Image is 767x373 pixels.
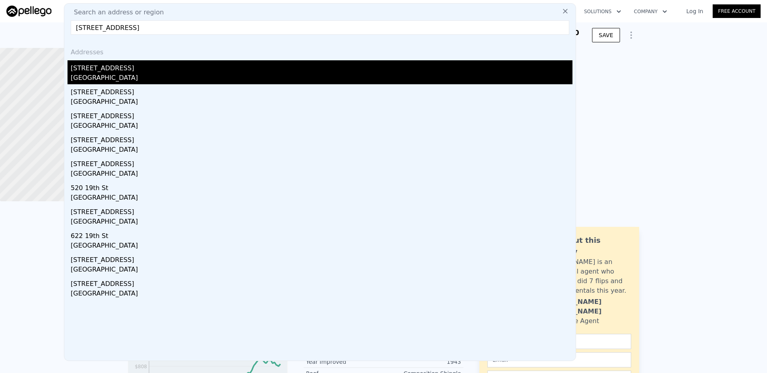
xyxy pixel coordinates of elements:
a: Log In [677,7,713,15]
span: Search an address or region [68,8,164,17]
input: Enter an address, city, region, neighborhood or zip code [71,20,569,35]
div: [STREET_ADDRESS] [71,60,572,73]
div: [STREET_ADDRESS] [71,84,572,97]
div: 1943 [383,358,461,366]
img: Pellego [6,6,52,17]
div: [GEOGRAPHIC_DATA] [71,217,572,228]
div: [STREET_ADDRESS] [71,252,572,265]
div: [PERSON_NAME] is an active local agent who personally did 7 flips and bought 3 rentals this year. [542,257,631,296]
div: [GEOGRAPHIC_DATA] [71,289,572,300]
div: Addresses [68,41,572,60]
button: Company [628,4,674,19]
div: 622 19th St [71,228,572,241]
div: 520 19th St [71,180,572,193]
div: Ask about this property [542,235,631,257]
div: [STREET_ADDRESS] [71,132,572,145]
div: [GEOGRAPHIC_DATA] [71,193,572,204]
tspan: $808 [135,364,147,369]
div: [STREET_ADDRESS] [71,204,572,217]
button: SAVE [592,28,620,42]
div: [STREET_ADDRESS] [71,156,572,169]
div: [GEOGRAPHIC_DATA] [71,145,572,156]
div: Year Improved [306,358,383,366]
div: [STREET_ADDRESS] [71,108,572,121]
button: Show Options [623,27,639,43]
div: [GEOGRAPHIC_DATA] [71,97,572,108]
button: Solutions [578,4,628,19]
div: [PERSON_NAME] [PERSON_NAME] [542,297,631,316]
div: [STREET_ADDRESS] [71,276,572,289]
div: [GEOGRAPHIC_DATA] [71,241,572,252]
div: [GEOGRAPHIC_DATA] [71,121,572,132]
div: [GEOGRAPHIC_DATA] [71,73,572,84]
div: [GEOGRAPHIC_DATA] [71,169,572,180]
a: Free Account [713,4,761,18]
div: [GEOGRAPHIC_DATA] [71,265,572,276]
